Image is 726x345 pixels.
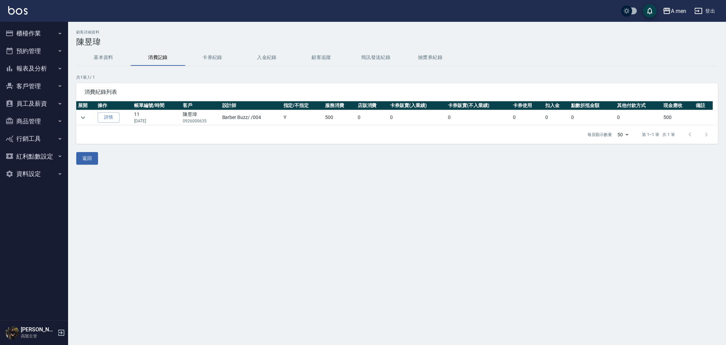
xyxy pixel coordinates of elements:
[3,42,65,60] button: 預約管理
[96,101,132,110] th: 操作
[3,148,65,165] button: 紅利點數設定
[76,30,718,34] h2: 顧客詳細資料
[3,130,65,148] button: 行銷工具
[185,49,240,66] button: 卡券紀錄
[569,101,616,110] th: 點數折抵金額
[642,132,675,138] p: 第 1–1 筆 共 1 筆
[388,110,446,125] td: 0
[615,110,662,125] td: 0
[615,125,631,144] div: 50
[544,101,569,110] th: 扣入金
[240,49,294,66] button: 入金紀錄
[294,49,349,66] button: 顧客追蹤
[662,110,694,125] td: 500
[76,152,98,165] button: 返回
[349,49,403,66] button: 簡訊發送紀錄
[356,101,388,110] th: 店販消費
[8,6,28,15] img: Logo
[181,110,220,125] td: 陳昱瑋
[183,118,219,124] p: 0926000635
[181,101,220,110] th: 客戶
[569,110,616,125] td: 0
[671,7,686,15] div: A men
[131,49,185,66] button: 消費記錄
[3,77,65,95] button: 客戶管理
[403,49,457,66] button: 抽獎券紀錄
[132,110,181,125] td: 11
[356,110,388,125] td: 0
[3,95,65,112] button: 員工及薪資
[323,101,356,110] th: 服務消費
[78,112,88,123] button: expand row
[662,101,694,110] th: 現金應收
[76,49,131,66] button: 基本資料
[3,112,65,130] button: 商品管理
[282,101,324,110] th: 指定/不指定
[221,101,282,110] th: 設計師
[5,326,19,340] img: Person
[76,74,718,80] p: 共 1 筆, 1 / 1
[388,101,446,110] th: 卡券販賣(入業績)
[323,110,356,125] td: 500
[511,110,544,125] td: 0
[84,89,710,95] span: 消費紀錄列表
[511,101,544,110] th: 卡券使用
[446,110,511,125] td: 0
[660,4,689,18] button: A men
[692,5,718,17] button: 登出
[3,165,65,183] button: 資料設定
[282,110,324,125] td: Y
[98,112,119,123] a: 詳情
[76,37,718,47] h3: 陳昱瑋
[643,4,657,18] button: save
[615,101,662,110] th: 其他付款方式
[3,60,65,77] button: 報表及分析
[21,326,55,333] h5: [PERSON_NAME]
[132,101,181,110] th: 帳單編號/時間
[446,101,511,110] th: 卡券販賣(不入業績)
[3,25,65,42] button: 櫃檯作業
[21,333,55,339] p: 高階主管
[544,110,569,125] td: 0
[221,110,282,125] td: Barber Buzz / /004
[694,101,713,110] th: 備註
[587,132,612,138] p: 每頁顯示數量
[134,118,179,124] p: [DATE]
[76,101,96,110] th: 展開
